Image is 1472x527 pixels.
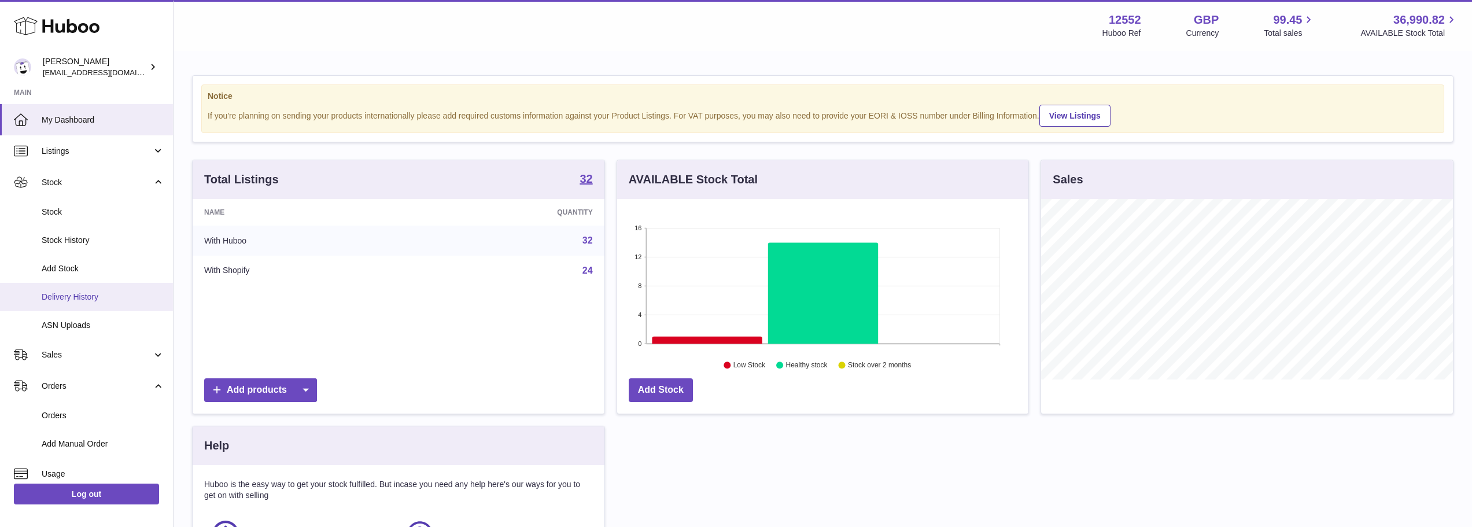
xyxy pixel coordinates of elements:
img: lstamp@selfcare.net.au [14,58,31,76]
div: Huboo Ref [1102,28,1141,39]
h3: Help [204,438,229,454]
span: Listings [42,146,152,157]
a: 32 [582,235,593,245]
h3: Total Listings [204,172,279,187]
span: AVAILABLE Stock Total [1360,28,1458,39]
text: 12 [634,253,641,260]
span: Add Stock [42,263,164,274]
span: [EMAIL_ADDRESS][DOMAIN_NAME] [43,68,170,77]
text: Healthy stock [785,362,828,370]
text: 8 [638,282,641,289]
div: If you're planning on sending your products internationally please add required customs informati... [208,103,1438,127]
text: 16 [634,224,641,231]
td: With Huboo [193,226,415,256]
strong: 12552 [1109,12,1141,28]
span: Stock History [42,235,164,246]
span: Stock [42,177,152,188]
span: Orders [42,410,164,421]
strong: GBP [1194,12,1219,28]
a: 36,990.82 AVAILABLE Stock Total [1360,12,1458,39]
text: Low Stock [733,362,766,370]
span: 36,990.82 [1393,12,1445,28]
text: 0 [638,340,641,347]
td: With Shopify [193,256,415,286]
a: 24 [582,266,593,275]
span: Orders [42,381,152,392]
th: Name [193,199,415,226]
a: Log out [14,484,159,504]
span: Usage [42,469,164,480]
span: 99.45 [1273,12,1302,28]
span: My Dashboard [42,115,164,126]
div: Currency [1186,28,1219,39]
a: 99.45 Total sales [1264,12,1315,39]
span: Stock [42,207,164,218]
span: Total sales [1264,28,1315,39]
a: 32 [580,173,592,187]
div: [PERSON_NAME] [43,56,147,78]
a: Add products [204,378,317,402]
h3: AVAILABLE Stock Total [629,172,758,187]
strong: Notice [208,91,1438,102]
text: 4 [638,311,641,318]
strong: 32 [580,173,592,185]
h3: Sales [1053,172,1083,187]
p: Huboo is the easy way to get your stock fulfilled. But incase you need any help here's our ways f... [204,479,593,501]
text: Stock over 2 months [848,362,911,370]
a: Add Stock [629,378,693,402]
a: View Listings [1039,105,1111,127]
span: ASN Uploads [42,320,164,331]
th: Quantity [415,199,604,226]
span: Sales [42,349,152,360]
span: Delivery History [42,292,164,303]
span: Add Manual Order [42,438,164,449]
